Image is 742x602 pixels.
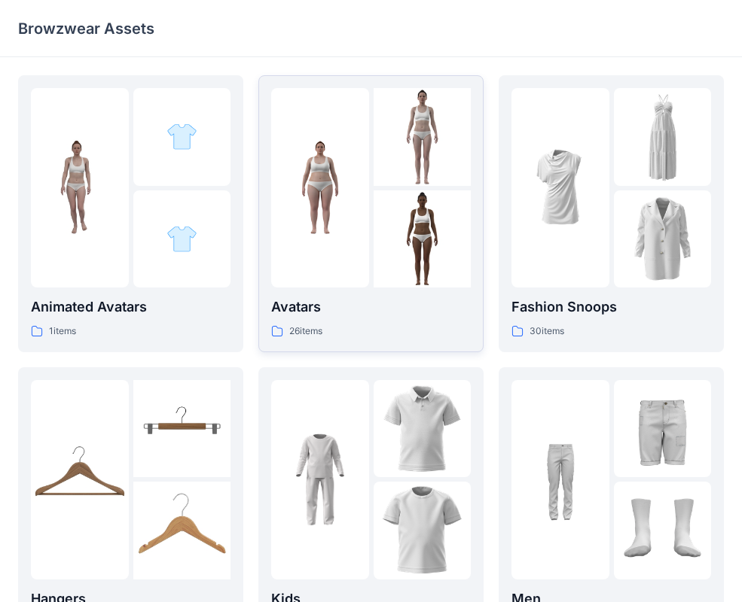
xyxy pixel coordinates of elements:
[271,139,369,237] img: folder 1
[374,88,472,186] img: folder 2
[614,482,712,579] img: folder 3
[31,430,129,528] img: folder 1
[499,75,724,352] a: folder 1folder 2folder 3Fashion Snoops30items
[166,121,197,152] img: folder 2
[289,324,322,339] p: 26 items
[133,482,231,579] img: folder 3
[166,223,197,254] img: folder 3
[511,296,711,318] p: Fashion Snoops
[511,430,609,528] img: folder 1
[511,139,609,237] img: folder 1
[31,139,129,237] img: folder 1
[18,75,243,352] a: folder 1folder 2folder 3Animated Avatars1items
[31,296,231,318] p: Animated Avatars
[374,380,472,478] img: folder 2
[271,296,471,318] p: Avatars
[374,482,472,579] img: folder 3
[49,324,76,339] p: 1 items
[18,18,154,39] p: Browzwear Assets
[271,430,369,528] img: folder 1
[530,324,564,339] p: 30 items
[614,190,712,288] img: folder 3
[133,380,231,478] img: folder 2
[258,75,484,352] a: folder 1folder 2folder 3Avatars26items
[374,190,472,288] img: folder 3
[614,380,712,478] img: folder 2
[614,88,712,186] img: folder 2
